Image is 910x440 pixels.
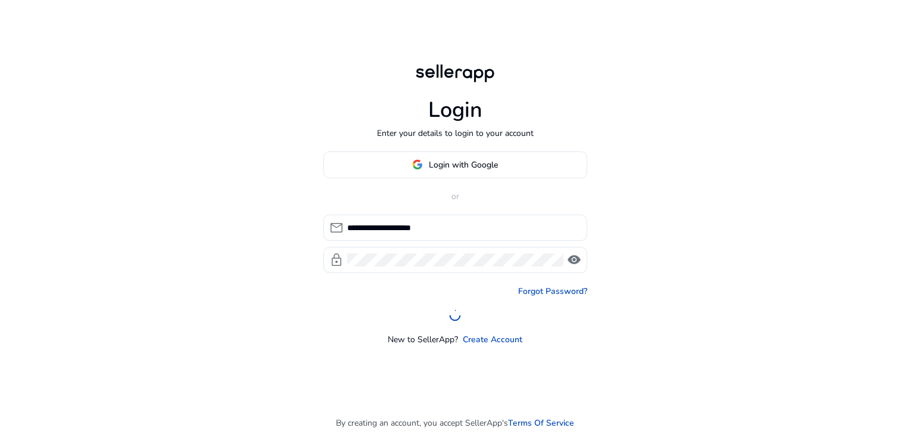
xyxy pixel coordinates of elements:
[329,221,344,235] span: mail
[429,159,498,171] span: Login with Google
[508,417,574,429] a: Terms Of Service
[329,253,344,267] span: lock
[323,151,587,178] button: Login with Google
[428,97,482,123] h1: Login
[518,285,587,298] a: Forgot Password?
[463,333,522,346] a: Create Account
[388,333,458,346] p: New to SellerApp?
[567,253,581,267] span: visibility
[377,127,534,140] p: Enter your details to login to your account
[412,159,423,170] img: google-logo.svg
[323,190,587,203] p: or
